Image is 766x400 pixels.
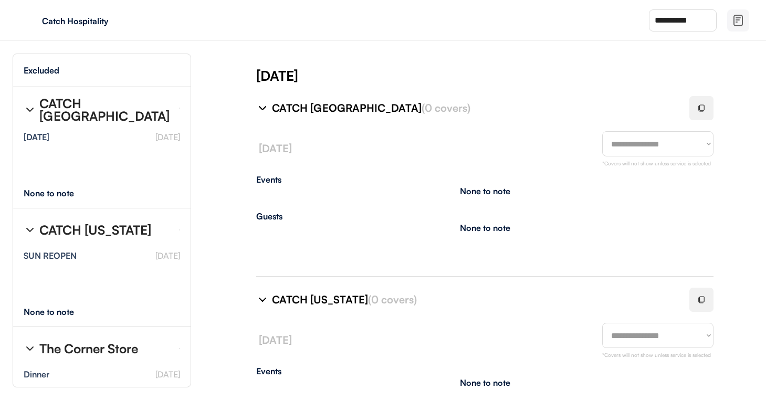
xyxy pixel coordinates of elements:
div: None to note [460,187,510,195]
font: *Covers will not show unless service is selected [602,160,711,166]
div: SUN REOPEN [24,251,77,260]
font: [DATE] [259,333,292,346]
div: Guests [256,212,713,220]
div: Dinner [24,370,49,378]
font: [DATE] [155,250,180,261]
font: [DATE] [155,132,180,142]
img: chevron-right%20%281%29.svg [24,342,36,355]
div: [DATE] [256,66,766,85]
div: CATCH [US_STATE] [39,224,151,236]
img: chevron-right%20%281%29.svg [256,102,269,114]
font: *Covers will not show unless service is selected [602,352,711,358]
div: [DATE] [24,133,49,141]
div: CATCH [US_STATE] [272,292,677,307]
div: Catch Hospitality [42,17,174,25]
div: The Corner Store [39,342,138,355]
font: [DATE] [259,142,292,155]
div: None to note [460,378,510,387]
img: yH5BAEAAAAALAAAAAABAAEAAAIBRAA7 [21,12,38,29]
font: (0 covers) [368,293,417,306]
div: Events [256,175,713,184]
img: chevron-right%20%281%29.svg [24,224,36,236]
div: CATCH [GEOGRAPHIC_DATA] [39,97,171,122]
img: chevron-right%20%281%29.svg [24,103,36,116]
div: Events [256,367,713,375]
font: (0 covers) [422,101,470,114]
div: CATCH [GEOGRAPHIC_DATA] [272,101,677,115]
div: None to note [24,308,93,316]
img: file-02.svg [732,14,744,27]
div: None to note [24,189,93,197]
div: Excluded [24,66,59,75]
img: chevron-right%20%281%29.svg [256,293,269,306]
font: [DATE] [155,369,180,380]
div: None to note [460,224,510,232]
